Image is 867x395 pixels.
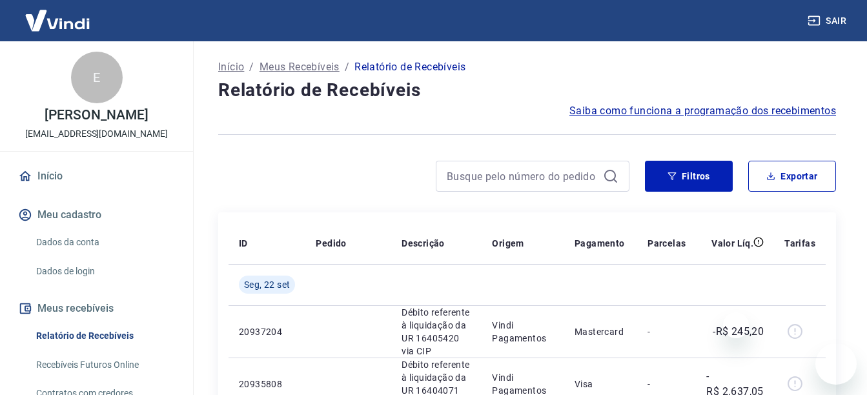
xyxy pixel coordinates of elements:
p: Parcelas [648,237,686,250]
p: [EMAIL_ADDRESS][DOMAIN_NAME] [25,127,168,141]
p: Visa [575,378,627,390]
p: Débito referente à liquidação da UR 16405420 via CIP [402,306,471,358]
div: E [71,52,123,103]
img: Vindi [15,1,99,40]
a: Início [218,59,244,75]
a: Dados da conta [31,229,178,256]
p: / [249,59,254,75]
button: Exportar [748,161,836,192]
p: Pagamento [575,237,625,250]
a: Início [15,162,178,190]
p: Mastercard [575,325,627,338]
iframe: Botão para abrir a janela de mensagens [815,343,857,385]
a: Meus Recebíveis [260,59,340,75]
button: Meus recebíveis [15,294,178,323]
p: Vindi Pagamentos [492,319,554,345]
button: Sair [805,9,852,33]
p: [PERSON_NAME] [45,108,148,122]
p: 20937204 [239,325,295,338]
p: - [648,325,686,338]
button: Meu cadastro [15,201,178,229]
iframe: Fechar mensagem [723,312,749,338]
a: Relatório de Recebíveis [31,323,178,349]
p: - [648,378,686,390]
a: Recebíveis Futuros Online [31,352,178,378]
p: Tarifas [784,237,815,250]
span: Seg, 22 set [244,278,290,291]
input: Busque pelo número do pedido [447,167,598,186]
p: Pedido [316,237,346,250]
p: Descrição [402,237,445,250]
p: Valor Líq. [711,237,753,250]
a: Saiba como funciona a programação dos recebimentos [569,103,836,119]
p: Relatório de Recebíveis [354,59,465,75]
p: Origem [492,237,524,250]
p: ID [239,237,248,250]
p: / [345,59,349,75]
p: -R$ 245,20 [713,324,764,339]
p: 20935808 [239,378,295,390]
h4: Relatório de Recebíveis [218,77,836,103]
a: Dados de login [31,258,178,285]
button: Filtros [645,161,733,192]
